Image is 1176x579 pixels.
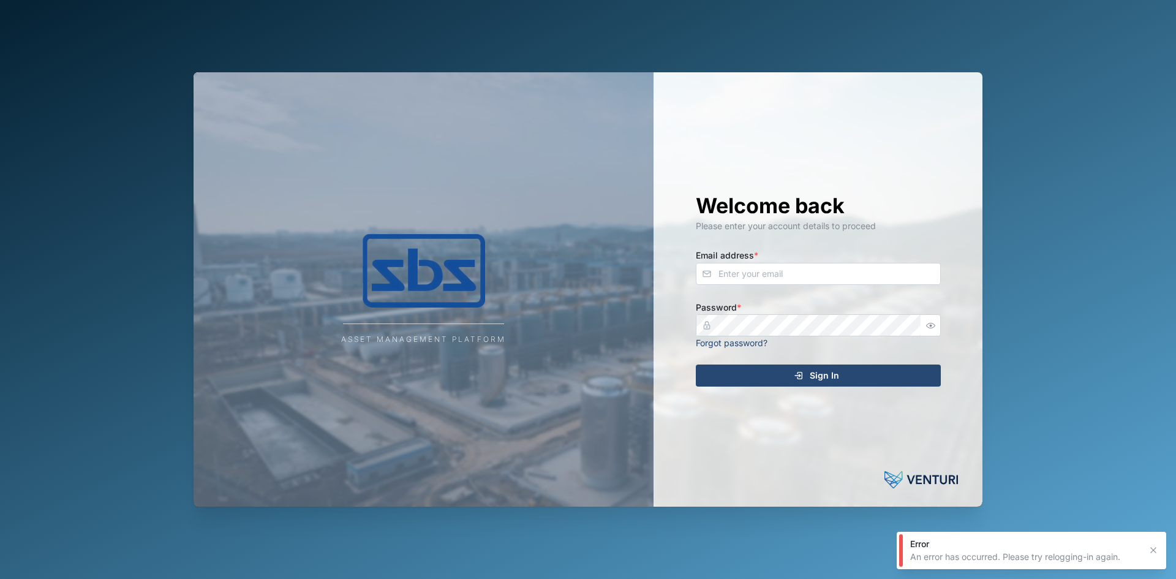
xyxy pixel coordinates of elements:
[696,219,941,233] div: Please enter your account details to proceed
[696,249,758,262] label: Email address
[884,467,958,492] img: Powered by: Venturi
[696,192,941,219] h1: Welcome back
[696,365,941,387] button: Sign In
[696,263,941,285] input: Enter your email
[341,334,506,346] div: Asset Management Platform
[810,365,839,386] span: Sign In
[910,538,1140,550] div: Error
[696,338,767,348] a: Forgot password?
[910,551,1140,563] div: An error has occurred. Please try relogging-in again.
[301,234,546,308] img: Company Logo
[696,301,741,314] label: Password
